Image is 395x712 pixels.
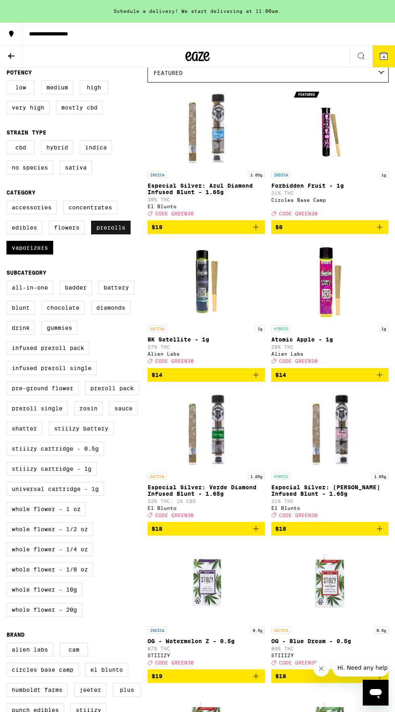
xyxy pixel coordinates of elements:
span: $18 [275,673,286,679]
img: STIIIZY - OG - Watermelon Z - 0.5g [166,542,247,623]
label: High [80,81,108,94]
label: Pre-ground Flower [6,381,79,395]
label: Vaporizers [6,241,53,255]
label: STIIIZY Battery [49,422,114,435]
p: Atomic Apple - 1g [271,336,389,343]
label: CBD [6,141,35,154]
a: Open page for Atomic Apple - 1g from Alien Labs [271,240,389,368]
p: 32% THC: 1% CBD [148,499,265,504]
button: Add to bag [271,220,389,234]
p: INDICA [271,171,291,178]
span: $8 [275,224,283,230]
legend: Potency [6,69,32,76]
p: BK Satellite - 1g [148,336,265,343]
span: CODE GREEN30 [155,211,194,216]
button: Add to bag [271,669,389,683]
label: Humboldt Farms [6,683,68,697]
label: STIIIZY Cartridge - 0.5g [6,442,104,455]
label: Low [6,81,35,94]
p: Especial Silver: Verde Diamond Infused Blunt - 1.65g [148,484,265,497]
label: Preroll Pack [85,381,139,395]
p: 31% THC [271,190,389,196]
p: 39% THC [148,197,265,202]
label: Drink [6,321,35,335]
div: STIIIZY [148,653,265,658]
label: Badder [60,281,92,294]
span: Hi. Need any help? [5,6,58,12]
label: Diamonds [91,301,131,315]
iframe: Message from company [333,659,389,677]
span: $18 [152,526,162,532]
label: Infused Preroll Pack [6,341,89,355]
p: 87% THC [148,646,265,651]
img: STIIIZY - OG - Blue Dream - 0.5g [290,542,370,623]
span: $18 [152,224,162,230]
div: Alien Labs [148,351,265,356]
div: El Blunto [148,204,265,209]
span: CODE GREEN30 [155,660,194,665]
div: El Blunto [148,505,265,511]
p: 1.65g [248,473,265,480]
label: Medium [41,81,73,94]
button: Add to bag [148,669,265,683]
label: All-In-One [6,281,53,294]
p: SATIVA [148,473,167,480]
p: 1.65g [372,473,389,480]
label: Blunt [6,301,35,315]
img: El Blunto - Especial Silver: Rosa Diamond Infused Blunt - 1.65g [271,388,389,469]
label: Gummies [42,321,77,335]
button: Add to bag [148,368,265,382]
a: Open page for Especial Silver: Verde Diamond Infused Blunt - 1.65g from El Blunto [148,388,265,522]
p: Especial Silver: [PERSON_NAME] Infused Blunt - 1.65g [271,484,389,497]
span: $14 [152,372,162,378]
a: Open page for OG - Blue Dream - 0.5g from STIIIZY [271,542,389,669]
span: CODE GREEN30 [279,359,318,364]
label: Whole Flower - 20g [6,603,82,617]
div: El Blunto [271,505,389,511]
legend: Strain Type [6,129,46,136]
p: 0.5g [374,627,389,634]
label: Shatter [6,422,42,435]
p: 1g [379,171,389,178]
p: 31% THC [271,499,389,504]
label: Circles Base Camp [6,663,79,677]
iframe: Close message [313,660,329,677]
label: Indica [80,141,112,154]
label: Hybrid [41,141,73,154]
label: PLUS [113,683,141,697]
label: Rosin [74,402,103,415]
img: Alien Labs - BK Satellite - 1g [166,240,247,321]
p: 1g [255,325,265,332]
label: Chocolate [42,301,85,315]
button: Add to bag [148,522,265,536]
span: $18 [275,526,286,532]
div: STIIIZY [271,653,389,658]
legend: Subcategory [6,269,46,276]
label: Battery [98,281,134,294]
img: Alien Labs - Atomic Apple - 1g [290,240,370,321]
p: OG - Watermelon Z - 0.5g [148,638,265,644]
a: Open page for BK Satellite - 1g from Alien Labs [148,240,265,368]
button: Add to bag [271,522,389,536]
a: Open page for Especial Silver: Azul Diamond Infused Blunt - 1.65g from El Blunto [148,87,265,220]
img: El Blunto - Especial Silver: Azul Diamond Infused Blunt - 1.65g [148,87,265,167]
a: Open page for Forbidden Fruit - 1g from Circles Base Camp [271,87,389,220]
p: Especial Silver: Azul Diamond Infused Blunt - 1.65g [148,182,265,195]
div: Alien Labs [271,351,389,356]
p: INDICA [148,171,167,178]
span: CODE GREEN30 [279,211,318,216]
label: CAM [60,643,88,656]
span: Featured [154,70,183,76]
p: OG - Blue Dream - 0.5g [271,638,389,644]
p: 1g [379,325,389,332]
span: CODE GREEN30 [279,513,318,518]
label: Sativa [60,161,92,174]
label: Prerolls [91,221,131,234]
label: Mostly CBD [56,101,103,114]
img: Circles Base Camp - Forbidden Fruit - 1g [290,87,370,167]
label: STIIIZY Cartridge - 1g [6,462,97,476]
label: Infused Preroll Single [6,361,97,375]
label: Sauce [109,402,138,415]
label: Edibles [6,221,42,234]
span: CODE GREEN30 [279,660,318,665]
